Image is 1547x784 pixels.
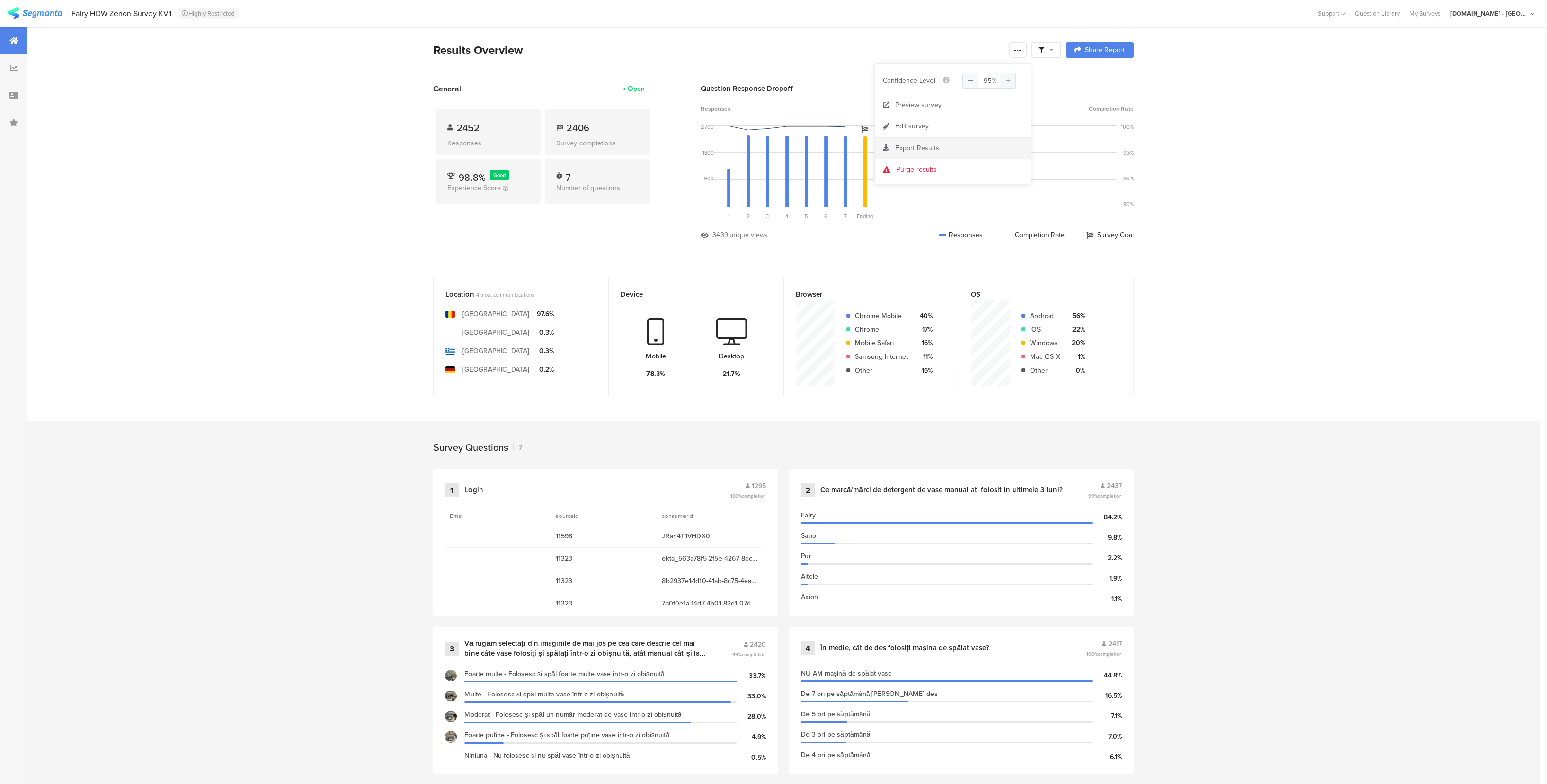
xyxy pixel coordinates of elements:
div: | [66,8,68,19]
div: Chrome [855,324,908,335]
div: Completion Rate [1005,230,1065,240]
span: Axion [801,592,818,602]
span: 4 most common locations [476,291,534,299]
span: Foarte puține - Folosesc și spăl foarte puține vase într-o zi obișnuită [464,730,669,740]
div: iOS [1030,324,1060,335]
span: 7 [844,213,847,220]
div: Desktop [719,351,744,361]
div: 2 [801,483,815,497]
div: Other [855,365,908,375]
div: 0.3% [537,346,554,356]
div: [DOMAIN_NAME] - [GEOGRAPHIC_DATA] [1450,9,1528,18]
span: 1 [728,213,729,220]
span: NU AM mașină de spălat vase [801,668,892,678]
div: 33.0% [737,691,766,701]
div: 1% [1068,352,1085,362]
a: Question Library [1350,9,1405,18]
div: 7.1% [1093,711,1122,721]
input: Confidence Level [962,73,1016,89]
span: Fairy [801,510,816,520]
div: 1.1% [1093,594,1122,604]
div: Responses [447,138,529,148]
span: 2406 [567,121,589,135]
div: Mobile Safari [855,338,908,348]
div: Open [628,84,645,94]
div: [GEOGRAPHIC_DATA] [462,309,529,319]
div: Mobile [646,351,666,361]
div: 100% [1121,123,1134,131]
div: Fairy HDW Zenon Survey KV1 [71,9,171,18]
span: 11323 [556,553,652,564]
div: OS [971,289,1105,300]
div: Highly Restricted [178,8,239,19]
div: 1.9% [1093,573,1122,584]
div: 2.2% [1093,553,1122,563]
span: 100% [1086,650,1122,658]
div: Question Response Dropoff [701,83,1134,94]
div: Mac OS X [1030,352,1060,362]
span: 100% [730,492,766,499]
div: 0.2% [537,364,554,374]
span: okta_563a78f5-2f5e-4267-8dcd-548bdd72eeaf [662,553,758,564]
span: JRan4T1VHDX0 [662,531,758,541]
span: completion [742,492,766,499]
span: 8b2937e1-1d10-41ab-8c75-4ea77a185bd0 [662,576,758,586]
span: 99% [1088,492,1122,499]
div: Survey Goal [1086,230,1134,240]
span: De 7 ori pe săptămână [PERSON_NAME] des [801,689,938,699]
div: 56% [1068,311,1085,321]
span: % [992,76,997,85]
section: Email [450,512,494,520]
div: 16% [916,365,933,375]
div: 3439 [712,230,728,240]
span: Niniuna - Nu folosesc si nu spăl vase într-o zi obișnuită [464,750,630,761]
div: 16.5% [1093,691,1122,701]
div: Vă rugăm selectați din imaginile de mai jos pe cea care descrie cel mai bine câte vase folosiți ș... [464,639,709,658]
div: 0.5% [737,752,766,763]
span: De 4 ori pe săptămână [801,750,870,760]
span: 2 [747,213,750,220]
div: Preview survey [895,100,942,110]
div: 84.2% [1093,512,1122,522]
span: Export Results [895,143,939,153]
span: Sano [801,531,816,541]
div: 21.7% [723,369,740,379]
img: d3qka8e8qzmug1.cloudfront.net%2Fitem%2F81468404982d231d9758.png [445,711,457,722]
div: 2700 [701,123,714,131]
div: 78.3% [646,369,665,379]
div: Device [621,289,756,300]
img: d3qka8e8qzmug1.cloudfront.net%2Fitem%2F8b0c9dedf3f4ae6169dd.png [445,731,457,743]
i: Survey Goal [861,126,868,133]
span: completion [742,651,766,658]
span: Experience Score [447,183,501,193]
div: [GEOGRAPHIC_DATA] [462,346,529,356]
div: Purge results [896,165,937,175]
div: [GEOGRAPHIC_DATA] [462,327,529,338]
div: 86% [1123,175,1134,182]
span: 11323 [556,598,652,608]
span: Foarte multe - Folosesc și spăl foarte multe vase într-o zi obișnuită [464,669,665,679]
div: 97.6% [537,309,554,319]
span: Number of questions [556,183,620,193]
div: My Surveys [1405,9,1445,18]
div: 40% [916,311,933,321]
div: 7 [566,170,570,180]
img: d3qka8e8qzmug1.cloudfront.net%2Fitem%2F231ba151ec4675706c45.png [445,670,457,681]
span: completion [1098,650,1122,658]
span: 11323 [556,576,652,586]
div: 1 [445,483,459,497]
div: În medie, cât de des folosiți mașina de spălat vase? [820,643,989,653]
span: Multe - Folosesc și spăl multe vase într-o zi obișnuită [464,689,624,699]
div: Results Overview [433,41,1004,59]
span: 3 [766,213,769,220]
span: 2417 [1108,639,1122,649]
span: Moderat - Folosesc și spăl un număr moderat de vase într-o zi obișnuită [464,710,681,720]
span: 11598 [556,531,652,541]
span: Altele [801,571,818,582]
div: 11% [916,352,933,362]
img: d3qka8e8qzmug1.cloudfront.net%2Fitem%2F7f4d58b0e9ce3979d1bd.png [445,690,457,702]
span: De 5 ori pe săptămână [801,709,870,719]
span: Share Report [1085,47,1125,53]
span: 2420 [750,640,766,650]
div: 0% [1068,365,1085,375]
